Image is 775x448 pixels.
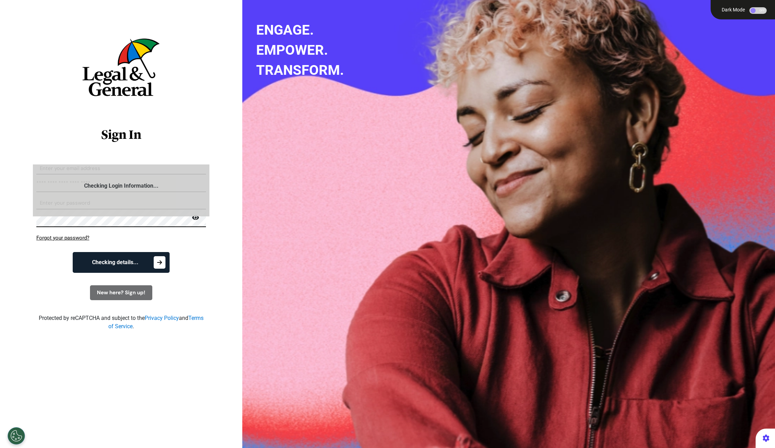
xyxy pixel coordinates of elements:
a: Terms of Service [108,315,204,330]
div: OFF [749,7,767,14]
button: Checking details... [73,252,170,273]
img: company logo [69,25,173,109]
div: Dark Mode [719,7,748,12]
a: Privacy Policy [145,315,179,321]
span: New here? Sign up! [97,289,145,296]
div: Checking Login Information... [33,182,209,190]
h2: Sign In [36,128,206,143]
span: Checking details... [92,260,138,265]
button: Open Preferences [8,427,25,445]
span: Forgot your password? [36,235,89,241]
div: Protected by reCAPTCHA and subject to the and . [36,314,206,331]
div: ENGAGE. [256,20,775,40]
div: TRANSFORM. [256,60,775,80]
div: EMPOWER. [256,40,775,60]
